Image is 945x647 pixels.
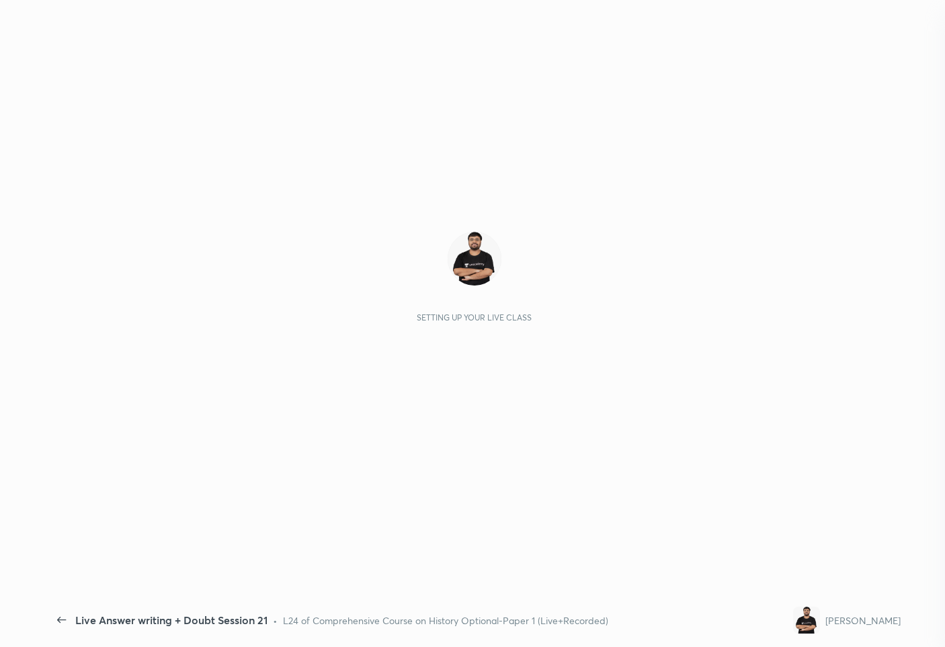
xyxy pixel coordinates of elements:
img: 5e4684a76207475b9f855c68b09177c0.jpg [793,607,820,634]
div: • [273,613,278,628]
div: Live Answer writing + Doubt Session 21 [75,612,268,628]
img: 5e4684a76207475b9f855c68b09177c0.jpg [448,232,501,286]
div: Setting up your live class [417,312,532,322]
div: [PERSON_NAME] [825,613,901,628]
div: L24 of Comprehensive Course on History Optional-Paper 1 (Live+Recorded) [283,613,608,628]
